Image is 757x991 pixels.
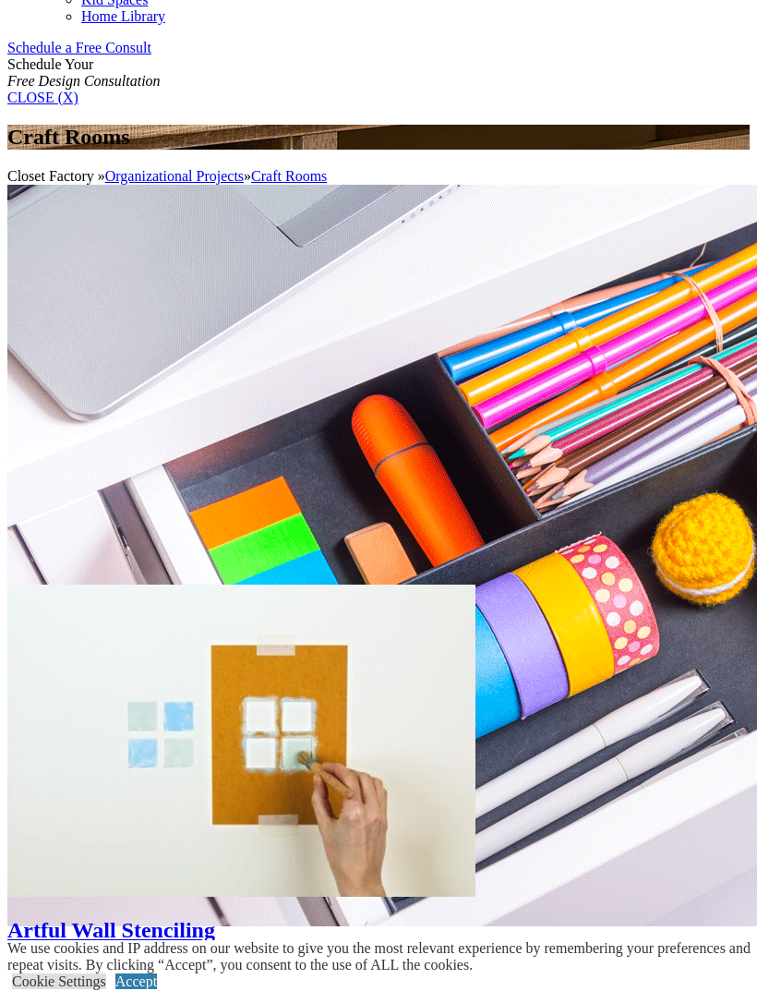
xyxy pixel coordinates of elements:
a: CLOSE (X) [7,91,78,106]
a: Accept [115,974,157,990]
a: Organizational Projects [105,169,244,185]
a: Home Library [81,9,165,25]
div: Closet Factory » » [7,169,750,186]
a: Schedule a Free Consult (opens a dropdown menu) [7,41,151,56]
a: Cookie Settings [12,974,106,990]
h1: Craft Rooms [7,126,750,151]
em: Free Design Consultation [7,74,161,90]
img: Artful Wall Stenciling [7,586,475,898]
span: Schedule Your [7,57,161,90]
a: Craft Rooms [251,169,327,185]
a: Artful Wall Stenciling [7,919,750,944]
div: We use cookies and IP address on our website to give you the most relevant experience by remember... [7,941,757,974]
